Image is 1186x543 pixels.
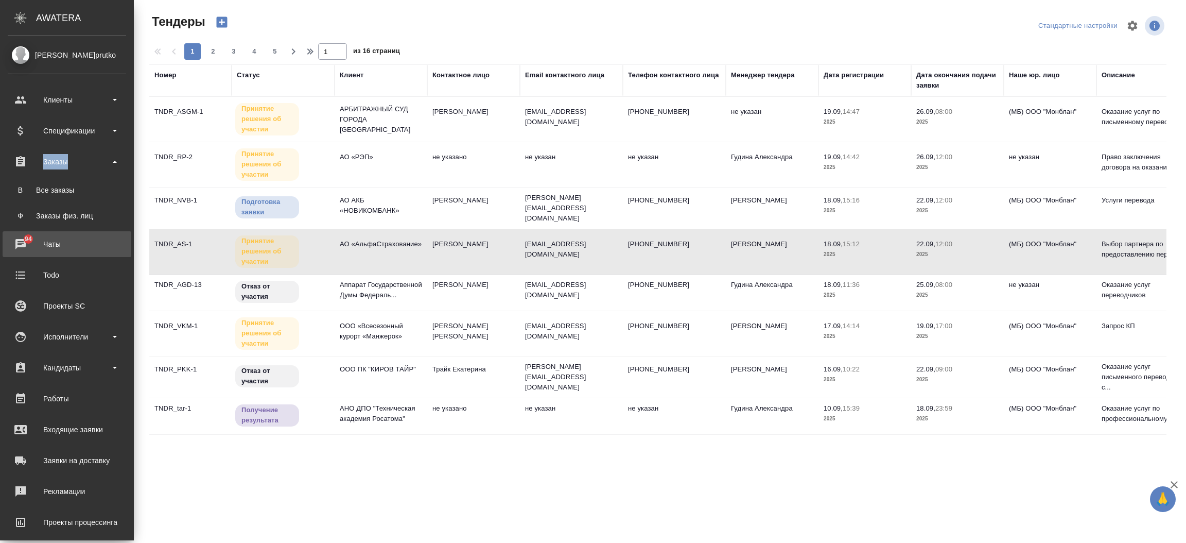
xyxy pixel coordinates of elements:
[427,234,520,270] td: [PERSON_NAME]
[916,249,999,260] p: 2025
[824,206,906,216] p: 2025
[520,316,623,352] td: [EMAIL_ADDRESS][DOMAIN_NAME]
[8,123,126,139] div: Спецификации
[843,153,860,161] p: 14:42
[1102,195,1184,206] p: Услуги перевода
[843,240,860,248] p: 15:12
[916,108,935,115] p: 26.09,
[520,188,623,229] td: [PERSON_NAME][EMAIL_ADDRESS][DOMAIN_NAME]
[726,147,818,183] td: Гудина Александра
[340,321,422,342] p: ООО «Всесезонный курорт «Манжерок»
[225,46,242,57] span: 3
[726,101,818,138] td: не указан
[935,153,952,161] p: 12:00
[916,375,999,385] p: 2025
[824,375,906,385] p: 2025
[8,453,126,468] div: Заявки на доставку
[824,281,843,289] p: 18.09,
[36,8,134,28] div: AWATERA
[8,180,126,200] a: ВВсе заказы
[726,275,818,311] td: Гудина Александра
[916,290,999,300] p: 2025
[8,49,126,61] div: [PERSON_NAME]prutko
[8,267,126,283] div: Todo
[432,70,490,80] div: Контактное лицо
[1102,362,1184,393] p: Оказание услуг письменного перевода с...
[520,147,623,183] td: не указан
[13,211,121,221] div: Заказы физ. лиц
[8,206,126,226] a: ФЗаказы физ. лиц
[149,275,232,311] td: TNDR_AGD-13
[726,398,818,434] td: Гудина Александра
[824,290,906,300] p: 2025
[3,262,131,288] a: Todo
[149,398,232,434] td: TNDR_tar-1
[241,104,293,134] p: Принятие решения об участии
[824,70,884,80] div: Дата регистрации
[340,152,422,162] p: АО «РЭП»
[149,13,205,30] span: Тендеры
[8,422,126,437] div: Входящие заявки
[935,281,952,289] p: 08:00
[149,147,232,183] td: TNDR_RP-2
[916,206,999,216] p: 2025
[824,365,843,373] p: 16.09,
[623,147,726,183] td: не указан
[623,275,726,311] td: [PHONE_NUMBER]
[1009,152,1091,162] p: не указан
[824,331,906,342] p: 2025
[916,414,999,424] p: 2025
[210,13,234,31] button: Создать
[843,365,860,373] p: 10:22
[340,195,422,216] p: АО АКБ «НОВИКОМБАНК»
[1036,18,1120,34] div: split button
[824,322,843,330] p: 17.09,
[154,70,177,80] div: Номер
[726,359,818,395] td: [PERSON_NAME]
[726,316,818,352] td: [PERSON_NAME]
[340,104,422,135] p: АРБИТРАЖНЫЙ СУД ГОРОДА [GEOGRAPHIC_DATA]
[1102,239,1184,260] p: Выбор партнера по предоставлению пере...
[427,275,520,311] td: [PERSON_NAME]
[8,236,126,252] div: Чаты
[935,108,952,115] p: 08:00
[623,101,726,138] td: [PHONE_NUMBER]
[241,405,293,426] p: Получение результата
[916,153,935,161] p: 26.09,
[824,196,843,204] p: 18.09,
[1154,488,1172,510] span: 🙏
[241,281,293,302] p: Отказ от участия
[1009,403,1091,414] p: (МБ) ООО "Монблан"
[427,398,520,434] td: не указано
[1009,239,1091,249] p: (МБ) ООО "Монблан"
[824,414,906,424] p: 2025
[8,391,126,406] div: Работы
[3,386,131,412] a: Работы
[843,404,860,412] p: 15:39
[843,322,860,330] p: 14:14
[824,162,906,173] p: 2025
[3,231,131,257] a: 94Чаты
[427,147,520,183] td: не указано
[916,162,999,173] p: 2025
[1102,321,1184,331] p: Запрос КП
[241,149,293,180] p: Принятие решения об участии
[427,101,520,138] td: [PERSON_NAME]
[935,322,952,330] p: 17:00
[340,364,422,375] p: ООО ПК "КИРОВ ТАЙР"
[427,190,520,226] td: [PERSON_NAME]
[1009,280,1091,290] p: не указан
[8,484,126,499] div: Рекламации
[824,240,843,248] p: 18.09,
[340,239,422,249] p: АО «АльфаСтрахование»
[824,117,906,127] p: 2025
[1009,70,1060,80] div: Наше юр. лицо
[916,117,999,127] p: 2025
[246,46,263,57] span: 4
[824,404,843,412] p: 10.09,
[824,249,906,260] p: 2025
[916,70,999,91] div: Дата окончания подачи заявки
[1009,195,1091,206] p: (МБ) ООО "Монблан"
[149,101,232,138] td: TNDR_ASGM-1
[824,153,843,161] p: 19.09,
